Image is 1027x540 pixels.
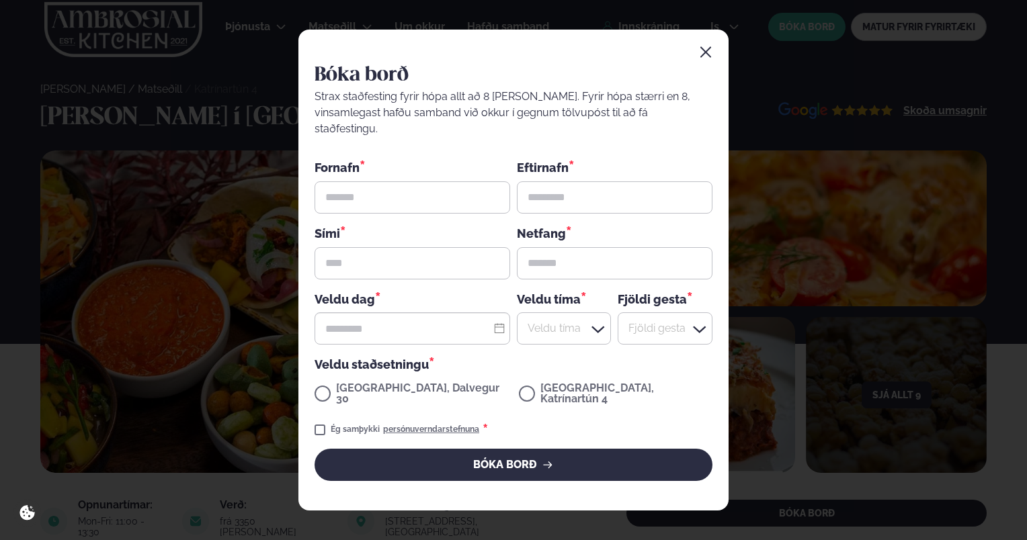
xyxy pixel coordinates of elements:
[315,355,712,372] div: Veldu staðsetningu
[315,290,510,307] div: Veldu dag
[383,424,479,435] a: persónuverndarstefnuna
[331,422,488,438] div: Ég samþykki
[315,224,510,242] div: Sími
[315,449,712,481] button: BÓKA BORÐ
[315,89,712,137] div: Strax staðfesting fyrir hópa allt að 8 [PERSON_NAME]. Fyrir hópa stærri en 8, vinsamlegast hafðu ...
[517,224,712,242] div: Netfang
[315,159,510,176] div: Fornafn
[315,62,712,89] h2: Bóka borð
[517,159,712,176] div: Eftirnafn
[517,290,611,307] div: Veldu tíma
[618,290,712,307] div: Fjöldi gesta
[13,499,41,527] a: Cookie settings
